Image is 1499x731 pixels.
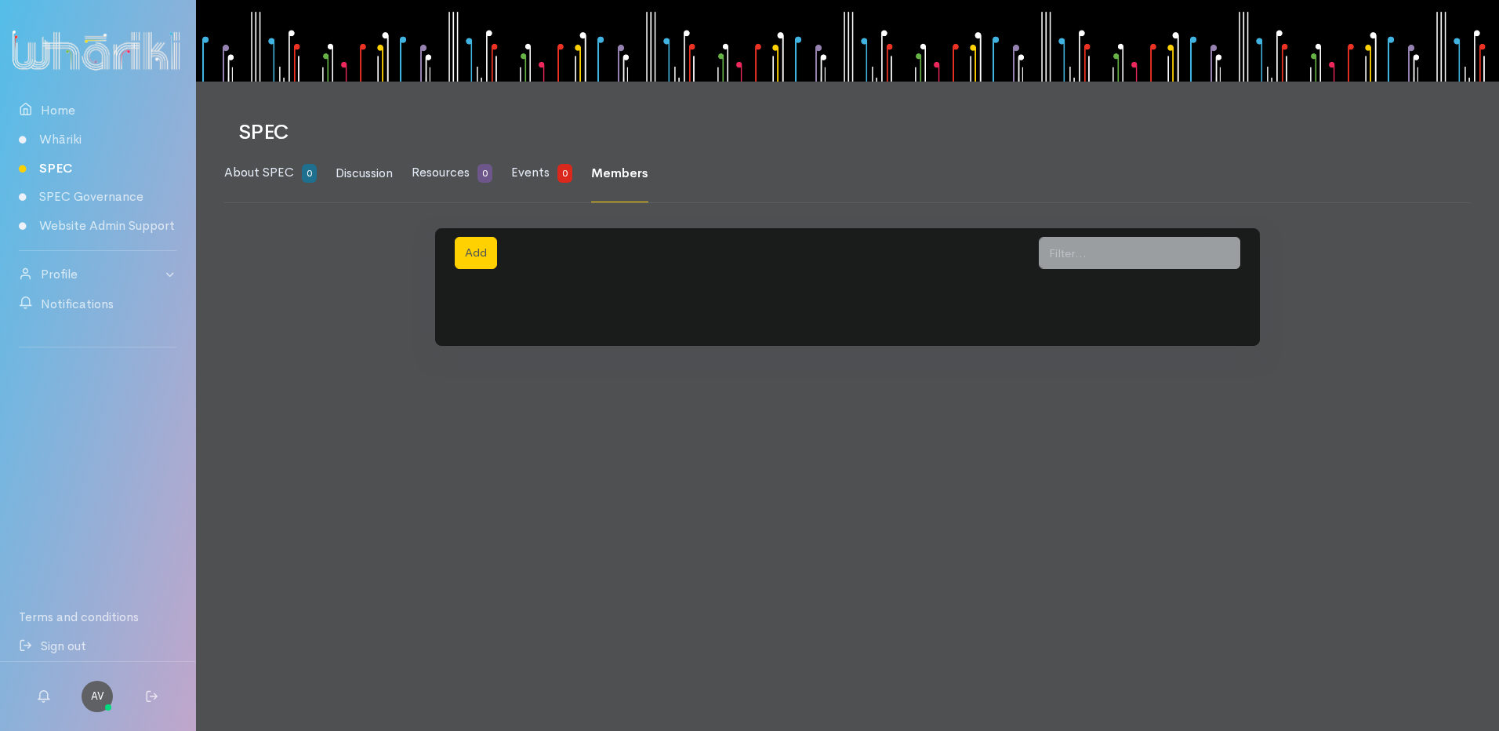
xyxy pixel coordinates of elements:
a: Discussion [336,145,393,202]
span: Resources [412,164,470,180]
a: Events 0 [511,144,572,202]
span: About SPEC [224,164,294,180]
a: AV [82,681,113,712]
span: Members [591,165,648,181]
a: About SPEC 0 [224,144,317,202]
span: Discussion [336,165,393,181]
a: Members [591,145,648,202]
span: 0 [477,164,492,183]
button: Add [455,237,497,269]
a: Resources 0 [412,144,492,202]
span: 0 [557,164,572,183]
input: Filter... [1039,237,1209,269]
span: Events [511,164,550,180]
h1: SPEC [238,122,1452,144]
span: 0 [302,164,317,183]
